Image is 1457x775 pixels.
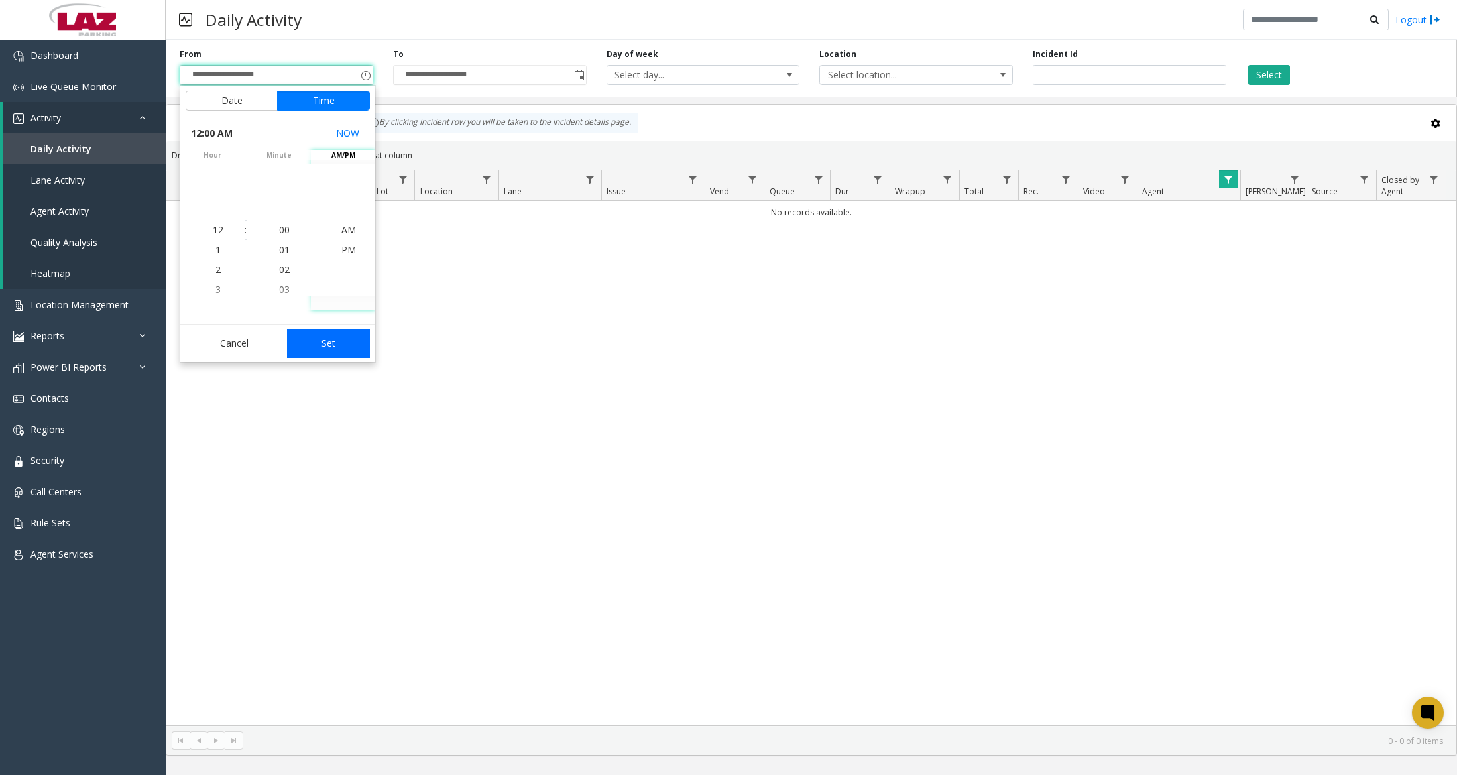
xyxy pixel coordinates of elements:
img: 'icon' [13,113,24,124]
label: To [393,48,404,60]
img: 'icon' [13,487,24,498]
span: Select location... [820,66,974,84]
a: Source Filter Menu [1356,170,1373,188]
span: Dur [835,186,849,197]
span: 12:00 AM [191,124,233,143]
span: Dashboard [30,49,78,62]
a: Daily Activity [3,133,166,164]
label: Incident Id [1033,48,1078,60]
span: Reports [30,329,64,342]
button: Select now [331,121,365,145]
label: From [180,48,202,60]
span: 2 [215,263,221,276]
label: Location [819,48,856,60]
span: Contacts [30,392,69,404]
span: 01 [279,243,290,256]
a: Closed by Agent Filter Menu [1425,170,1443,188]
div: : [245,223,247,237]
a: Heatmap [3,258,166,289]
button: Select [1248,65,1290,85]
img: 'icon' [13,82,24,93]
img: pageIcon [179,3,192,36]
span: 00 [279,223,290,236]
span: Agent Services [30,548,93,560]
div: By clicking Incident row you will be taken to the incident details page. [362,113,638,133]
img: 'icon' [13,331,24,342]
td: No records available. [166,201,1456,224]
span: Total [964,186,984,197]
button: Cancel [186,329,283,358]
a: Agent Activity [3,196,166,227]
span: Toggle popup [358,66,373,84]
a: Location Filter Menu [477,170,495,188]
span: AM [341,223,356,236]
a: Dur Filter Menu [868,170,886,188]
span: Security [30,454,64,467]
span: Issue [607,186,626,197]
span: Rule Sets [30,516,70,529]
a: Agent Filter Menu [1219,170,1237,188]
span: PM [341,243,356,256]
span: Regions [30,423,65,436]
span: 02 [279,263,290,276]
span: 3 [215,283,221,296]
a: Lane Activity [3,164,166,196]
a: Wrapup Filter Menu [939,170,957,188]
span: Power BI Reports [30,361,107,373]
img: 'icon' [13,394,24,404]
span: Activity [30,111,61,124]
label: Day of week [607,48,658,60]
span: 03 [279,283,290,296]
span: hour [180,150,245,160]
span: Heatmap [30,267,70,280]
span: AM/PM [311,150,375,160]
a: Issue Filter Menu [684,170,702,188]
span: Queue [770,186,795,197]
span: 1 [215,243,221,256]
img: 'icon' [13,550,24,560]
span: Toggle popup [571,66,586,84]
span: 12 [213,223,223,236]
img: 'icon' [13,456,24,467]
span: Closed by Agent [1381,174,1419,197]
img: logout [1430,13,1440,27]
span: Select day... [607,66,761,84]
span: Location [420,186,453,197]
span: Rec. [1023,186,1039,197]
a: Lane Filter Menu [581,170,599,188]
a: Lot Filter Menu [394,170,412,188]
span: minute [247,150,311,160]
span: Agent [1142,186,1164,197]
span: Live Queue Monitor [30,80,116,93]
span: Call Centers [30,485,82,498]
img: 'icon' [13,300,24,311]
a: Quality Analysis [3,227,166,258]
kendo-pager-info: 0 - 0 of 0 items [251,735,1443,746]
div: Drag a column header and drop it here to group by that column [166,144,1456,167]
div: Data table [166,170,1456,725]
a: Video Filter Menu [1116,170,1134,188]
span: Location Management [30,298,129,311]
button: Date tab [186,91,278,111]
img: 'icon' [13,363,24,373]
span: Source [1312,186,1338,197]
a: Rec. Filter Menu [1057,170,1075,188]
a: Total Filter Menu [998,170,1016,188]
button: Time tab [277,91,370,111]
span: Vend [710,186,729,197]
a: Activity [3,102,166,133]
h3: Daily Activity [199,3,308,36]
span: [PERSON_NAME] [1246,186,1306,197]
span: Daily Activity [30,143,91,155]
a: Logout [1395,13,1440,27]
img: 'icon' [13,518,24,529]
a: Queue Filter Menu [809,170,827,188]
span: Lane Activity [30,174,85,186]
img: 'icon' [13,425,24,436]
span: Lane [504,186,522,197]
span: Wrapup [895,186,925,197]
span: Lot [377,186,388,197]
a: Vend Filter Menu [743,170,761,188]
span: Quality Analysis [30,236,97,249]
a: Parker Filter Menu [1285,170,1303,188]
